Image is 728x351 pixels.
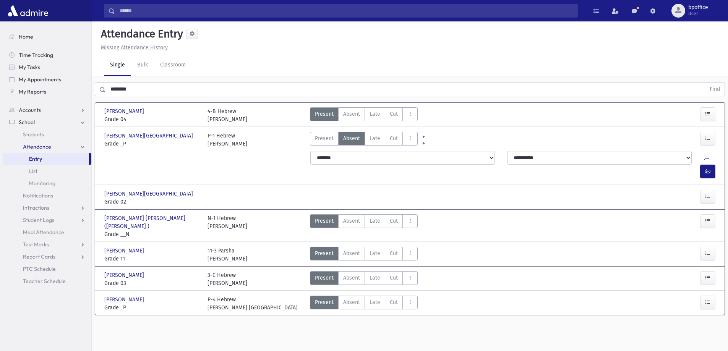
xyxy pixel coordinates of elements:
[370,134,380,142] span: Late
[104,115,200,123] span: Grade 04
[29,155,42,162] span: Entry
[104,214,200,230] span: [PERSON_NAME] [PERSON_NAME] ([PERSON_NAME] )
[343,298,360,306] span: Absent
[23,217,54,223] span: Student Logs
[208,247,247,263] div: 11-3 Parsha [PERSON_NAME]
[208,107,247,123] div: 4-B Hebrew [PERSON_NAME]
[3,116,91,128] a: School
[3,86,91,98] a: My Reports
[104,279,200,287] span: Grade 03
[208,296,298,312] div: P-4 Hebrew [PERSON_NAME] [GEOGRAPHIC_DATA]
[390,110,398,118] span: Cut
[343,274,360,282] span: Absent
[688,5,708,11] span: bpoffice
[19,64,40,71] span: My Tasks
[23,253,55,260] span: Report Cards
[104,247,146,255] span: [PERSON_NAME]
[3,238,91,251] a: Test Marks
[3,214,91,226] a: Student Logs
[101,44,168,51] u: Missing Attendance History
[104,255,200,263] span: Grade 11
[208,132,247,148] div: P-1 Hebrew [PERSON_NAME]
[370,217,380,225] span: Late
[208,214,247,238] div: N-1 Hebrew [PERSON_NAME]
[3,189,91,202] a: Notifications
[154,55,192,76] a: Classroom
[29,168,37,175] span: List
[104,198,200,206] span: Grade 02
[343,134,360,142] span: Absent
[3,141,91,153] a: Attendance
[315,249,334,257] span: Present
[29,180,55,187] span: Monitoring
[310,296,418,312] div: AttTypes
[3,61,91,73] a: My Tasks
[104,230,200,238] span: Grade __N
[315,298,334,306] span: Present
[315,134,334,142] span: Present
[115,4,577,18] input: Search
[19,88,46,95] span: My Reports
[104,55,131,76] a: Single
[23,278,66,285] span: Teacher Schedule
[208,271,247,287] div: 3-C Hebrew [PERSON_NAME]
[3,49,91,61] a: Time Tracking
[104,271,146,279] span: [PERSON_NAME]
[98,44,168,51] a: Missing Attendance History
[6,3,50,18] img: AdmirePro
[315,110,334,118] span: Present
[19,107,41,113] span: Accounts
[3,73,91,86] a: My Appointments
[3,275,91,287] a: Teacher Schedule
[23,131,44,138] span: Students
[23,229,64,236] span: Meal Attendance
[104,132,195,140] span: [PERSON_NAME][GEOGRAPHIC_DATA]
[19,33,33,40] span: Home
[131,55,154,76] a: Bulk
[370,110,380,118] span: Late
[3,251,91,263] a: Report Cards
[370,274,380,282] span: Late
[3,202,91,214] a: Infractions
[98,27,183,40] h5: Attendance Entry
[688,11,708,17] span: User
[19,76,61,83] span: My Appointments
[315,274,334,282] span: Present
[19,119,35,126] span: School
[3,153,89,165] a: Entry
[3,263,91,275] a: PTC Schedule
[3,177,91,189] a: Monitoring
[390,274,398,282] span: Cut
[310,271,418,287] div: AttTypes
[3,31,91,43] a: Home
[23,192,53,199] span: Notifications
[390,134,398,142] span: Cut
[315,217,334,225] span: Present
[104,296,146,304] span: [PERSON_NAME]
[370,298,380,306] span: Late
[3,104,91,116] a: Accounts
[705,83,725,96] button: Find
[3,165,91,177] a: List
[310,247,418,263] div: AttTypes
[19,52,53,58] span: Time Tracking
[390,249,398,257] span: Cut
[23,265,56,272] span: PTC Schedule
[23,143,51,150] span: Attendance
[104,190,195,198] span: [PERSON_NAME][GEOGRAPHIC_DATA]
[390,298,398,306] span: Cut
[343,217,360,225] span: Absent
[370,249,380,257] span: Late
[23,204,49,211] span: Infractions
[3,226,91,238] a: Meal Attendance
[23,241,49,248] span: Test Marks
[3,128,91,141] a: Students
[390,217,398,225] span: Cut
[343,110,360,118] span: Absent
[104,107,146,115] span: [PERSON_NAME]
[310,214,418,238] div: AttTypes
[343,249,360,257] span: Absent
[104,140,200,148] span: Grade _P
[310,107,418,123] div: AttTypes
[310,132,418,148] div: AttTypes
